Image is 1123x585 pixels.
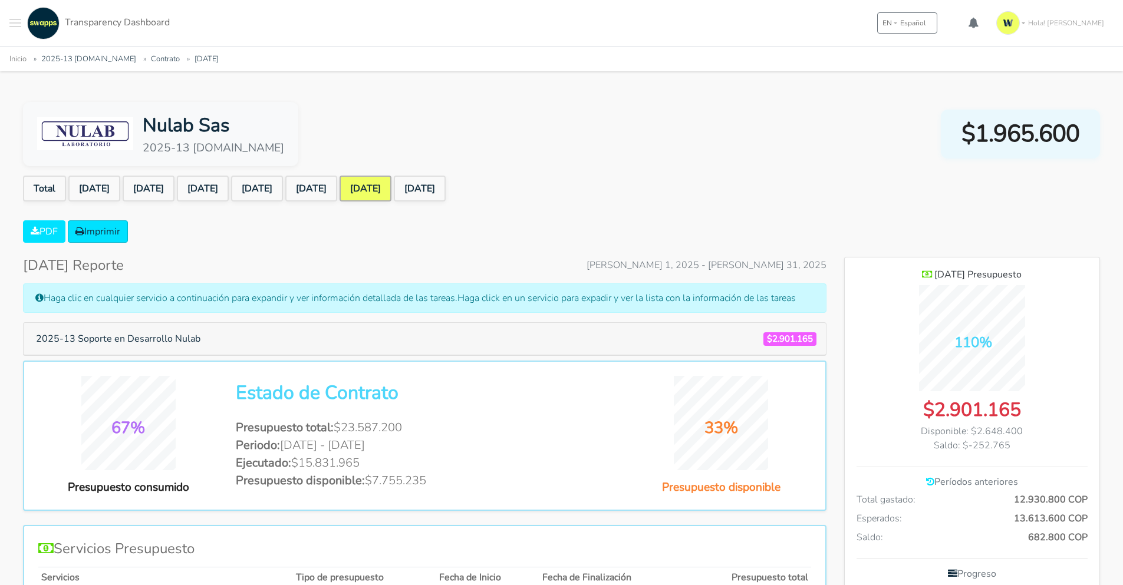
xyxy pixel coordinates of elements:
[857,396,1088,424] div: $2.901.165
[857,477,1088,488] h6: Períodos anteriores
[394,176,446,201] a: [DATE]
[9,7,21,39] button: Toggle navigation menu
[285,176,337,201] a: [DATE]
[934,268,1022,281] span: [DATE] Presupuesto
[857,493,915,507] span: Total gastado:
[996,11,1020,35] img: isotipo-3-3e143c57.png
[340,176,391,201] a: [DATE]
[1028,530,1088,544] span: 682.800 COP
[9,54,27,64] a: Inicio
[1014,511,1088,525] span: 13.613.600 COP
[236,472,613,490] li: $7.755.235
[1028,18,1104,28] span: Hola! [PERSON_NAME]
[68,176,120,201] a: [DATE]
[41,54,136,64] a: 2025-13 [DOMAIN_NAME]
[231,176,283,201] a: [DATE]
[857,424,1088,438] div: Disponible: $2.648.400
[236,437,280,453] span: Periodo:
[68,220,128,243] a: Imprimir
[236,419,334,435] span: Presupuesto total:
[123,176,174,201] a: [DATE]
[27,7,60,39] img: swapps-linkedin-v2.jpg
[23,176,66,201] a: Total
[857,569,1088,580] h6: Progreso
[236,437,613,454] li: [DATE] - [DATE]
[24,7,170,39] a: Transparency Dashboard
[900,18,926,28] span: Español
[38,540,811,557] h4: Servicios Presupuesto
[992,6,1114,39] a: Hola! [PERSON_NAME]
[38,479,218,496] div: Presupuesto consumido
[877,12,937,34] button: ENEspañol
[23,220,65,243] a: PDF
[236,472,365,488] span: Presupuesto disponible:
[236,455,291,471] span: Ejecutado:
[28,328,208,350] button: 2025-13 Soporte en Desarrollo Nulab
[65,16,170,29] span: Transparency Dashboard
[631,479,811,496] div: Presupuesto disponible
[23,257,124,274] h4: [DATE] Reporte
[857,511,902,525] span: Esperados:
[961,116,1079,151] span: $1.965.600
[236,419,613,437] li: $23.587.200
[1014,493,1088,507] span: 12.930.800 COP
[857,438,1088,452] div: Saldo: $-252.765
[195,54,219,64] a: [DATE]
[143,111,284,140] div: Nulab Sas
[236,454,613,472] li: $15.831.965
[763,332,816,346] span: $2.901.165
[857,530,883,544] span: Saldo:
[143,140,284,157] div: 2025-13 [DOMAIN_NAME]
[236,382,613,404] h2: Estado de Contrato
[37,117,133,150] img: Nulab Sas
[177,176,229,201] a: [DATE]
[587,258,826,272] span: [PERSON_NAME] 1, 2025 - [PERSON_NAME] 31, 2025
[151,54,180,64] a: Contrato
[23,283,826,313] div: Haga clic en cualquier servicio a continuación para expandir y ver información detallada de las t...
